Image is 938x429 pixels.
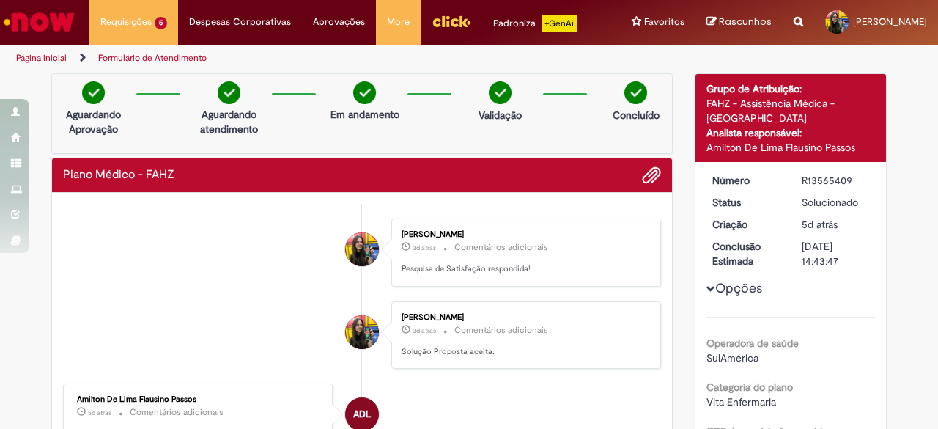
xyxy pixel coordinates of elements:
span: Rascunhos [719,15,772,29]
div: Solucionado [802,195,870,210]
b: Categoria do plano [706,381,793,394]
div: R13565409 [802,173,870,188]
span: Requisições [100,15,152,29]
dt: Conclusão Estimada [701,239,791,268]
img: ServiceNow [1,7,77,37]
img: check-circle-green.png [353,81,376,104]
div: [DATE] 14:43:47 [802,239,870,268]
span: Despesas Corporativas [189,15,291,29]
p: Em andamento [330,107,399,122]
span: 5d atrás [802,218,838,231]
time: 27/09/2025 11:24:12 [413,326,436,335]
span: 3d atrás [413,326,436,335]
img: check-circle-green.png [218,81,240,104]
span: 5 [155,17,167,29]
div: 25/09/2025 09:29:18 [802,217,870,232]
a: Página inicial [16,52,67,64]
p: Aguardando atendimento [193,107,265,136]
div: Analista responsável: [706,125,876,140]
div: Grupo de Atribuição: [706,81,876,96]
dt: Criação [701,217,791,232]
div: Amilton De Lima Flausino Passos [77,395,321,404]
img: click_logo_yellow_360x200.png [432,10,471,32]
img: check-circle-green.png [82,81,105,104]
div: FAHZ - Assistência Médica - [GEOGRAPHIC_DATA] [706,96,876,125]
span: SulAmérica [706,351,758,364]
dt: Status [701,195,791,210]
span: Favoritos [644,15,684,29]
dt: Número [701,173,791,188]
p: +GenAi [542,15,577,32]
time: 27/09/2025 11:24:23 [413,243,436,252]
img: check-circle-green.png [489,81,512,104]
p: Validação [479,108,522,122]
div: Padroniza [493,15,577,32]
div: Amilton De Lima Flausino Passos [706,140,876,155]
div: [PERSON_NAME] [402,313,646,322]
span: 3d atrás [413,243,436,252]
div: [PERSON_NAME] [402,230,646,239]
span: [PERSON_NAME] [853,15,927,28]
small: Comentários adicionais [130,406,224,419]
small: Comentários adicionais [454,324,548,337]
h2: Plano Médico - FAHZ Histórico de tíquete [63,169,174,182]
img: check-circle-green.png [624,81,647,104]
p: Pesquisa de Satisfação respondida! [402,263,646,275]
time: 25/09/2025 11:45:35 [88,408,111,417]
time: 25/09/2025 09:29:18 [802,218,838,231]
a: Formulário de Atendimento [98,52,207,64]
span: Vita Enfermaria [706,395,776,408]
p: Concluído [613,108,660,122]
ul: Trilhas de página [11,45,614,72]
p: Solução Proposta aceita. [402,346,646,358]
a: Rascunhos [706,15,772,29]
b: Operadora de saúde [706,337,799,350]
div: Gabriella Soares Padua [345,232,379,266]
span: Aprovações [313,15,365,29]
span: 5d atrás [88,408,111,417]
div: Gabriella Soares Padua [345,315,379,349]
span: More [387,15,410,29]
p: Aguardando Aprovação [58,107,129,136]
button: Adicionar anexos [642,166,661,185]
small: Comentários adicionais [454,241,548,254]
